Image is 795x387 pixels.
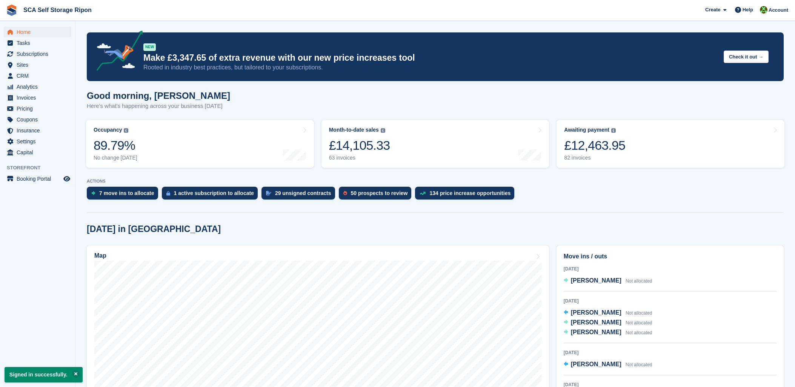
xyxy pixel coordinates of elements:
[17,38,62,48] span: Tasks
[143,43,156,51] div: NEW
[4,27,71,37] a: menu
[564,328,652,338] a: [PERSON_NAME] Not allocated
[321,120,549,168] a: Month-to-date sales £14,105.33 63 invoices
[124,128,128,133] img: icon-info-grey-7440780725fd019a000dd9b08b2336e03edf1995a4989e88bcd33f0948082b44.svg
[17,114,62,125] span: Coupons
[17,49,62,59] span: Subscriptions
[343,191,347,195] img: prospect-51fa495bee0391a8d652442698ab0144808aea92771e9ea1ae160a38d050c398.svg
[17,103,62,114] span: Pricing
[4,103,71,114] a: menu
[6,5,17,16] img: stora-icon-8386f47178a22dfd0bd8f6a31ec36ba5ce8667c1dd55bd0f319d3a0aa187defe.svg
[564,349,777,356] div: [DATE]
[94,252,106,259] h2: Map
[17,174,62,184] span: Booking Portal
[626,310,652,316] span: Not allocated
[162,187,261,203] a: 1 active subscription to allocate
[143,52,718,63] p: Make £3,347.65 of extra revenue with our new price increases tool
[143,63,718,72] p: Rooted in industry best practices, but tailored to your subscriptions.
[266,191,271,195] img: contract_signature_icon-13c848040528278c33f63329250d36e43548de30e8caae1d1a13099fd9432cc5.svg
[94,138,137,153] div: 89.79%
[17,147,62,158] span: Capital
[571,319,621,326] span: [PERSON_NAME]
[626,330,652,335] span: Not allocated
[564,298,777,304] div: [DATE]
[564,155,625,161] div: 82 invoices
[99,190,154,196] div: 7 move ins to allocate
[339,187,415,203] a: 50 prospects to review
[87,91,230,101] h1: Good morning, [PERSON_NAME]
[17,71,62,81] span: CRM
[174,190,254,196] div: 1 active subscription to allocate
[564,318,652,328] a: [PERSON_NAME] Not allocated
[626,278,652,284] span: Not allocated
[626,320,652,326] span: Not allocated
[571,329,621,335] span: [PERSON_NAME]
[415,187,518,203] a: 134 price increase opportunities
[564,308,652,318] a: [PERSON_NAME] Not allocated
[87,102,230,111] p: Here's what's happening across your business [DATE]
[4,125,71,136] a: menu
[4,38,71,48] a: menu
[90,31,143,74] img: price-adjustments-announcement-icon-8257ccfd72463d97f412b2fc003d46551f7dbcb40ab6d574587a9cd5c0d94...
[4,71,71,81] a: menu
[329,127,379,133] div: Month-to-date sales
[564,276,652,286] a: [PERSON_NAME] Not allocated
[62,174,71,183] a: Preview store
[564,138,625,153] div: £12,463.95
[86,120,314,168] a: Occupancy 89.79% No change [DATE]
[611,128,616,133] img: icon-info-grey-7440780725fd019a000dd9b08b2336e03edf1995a4989e88bcd33f0948082b44.svg
[705,6,720,14] span: Create
[166,191,170,196] img: active_subscription_to_allocate_icon-d502201f5373d7db506a760aba3b589e785aa758c864c3986d89f69b8ff3...
[4,114,71,125] a: menu
[420,192,426,195] img: price_increase_opportunities-93ffe204e8149a01c8c9dc8f82e8f89637d9d84a8eef4429ea346261dce0b2c0.svg
[87,187,162,203] a: 7 move ins to allocate
[17,92,62,103] span: Invoices
[724,51,769,63] button: Check it out →
[94,127,122,133] div: Occupancy
[17,27,62,37] span: Home
[261,187,339,203] a: 29 unsigned contracts
[351,190,408,196] div: 50 prospects to review
[564,252,777,261] h2: Move ins / outs
[7,164,75,172] span: Storefront
[4,60,71,70] a: menu
[87,224,221,234] h2: [DATE] in [GEOGRAPHIC_DATA]
[429,190,511,196] div: 134 price increase opportunities
[769,6,788,14] span: Account
[626,362,652,367] span: Not allocated
[4,92,71,103] a: menu
[564,127,609,133] div: Awaiting payment
[557,120,784,168] a: Awaiting payment £12,463.95 82 invoices
[275,190,331,196] div: 29 unsigned contracts
[4,136,71,147] a: menu
[329,155,390,161] div: 63 invoices
[91,191,95,195] img: move_ins_to_allocate_icon-fdf77a2bb77ea45bf5b3d319d69a93e2d87916cf1d5bf7949dd705db3b84f3ca.svg
[5,367,83,382] p: Signed in successfully.
[564,266,777,272] div: [DATE]
[571,277,621,284] span: [PERSON_NAME]
[17,81,62,92] span: Analytics
[4,49,71,59] a: menu
[4,81,71,92] a: menu
[4,174,71,184] a: menu
[571,361,621,367] span: [PERSON_NAME]
[381,128,385,133] img: icon-info-grey-7440780725fd019a000dd9b08b2336e03edf1995a4989e88bcd33f0948082b44.svg
[94,155,137,161] div: No change [DATE]
[87,179,784,184] p: ACTIONS
[571,309,621,316] span: [PERSON_NAME]
[4,147,71,158] a: menu
[17,136,62,147] span: Settings
[743,6,753,14] span: Help
[20,4,95,16] a: SCA Self Storage Ripon
[564,360,652,370] a: [PERSON_NAME] Not allocated
[17,125,62,136] span: Insurance
[329,138,390,153] div: £14,105.33
[17,60,62,70] span: Sites
[760,6,767,14] img: Kelly Neesham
